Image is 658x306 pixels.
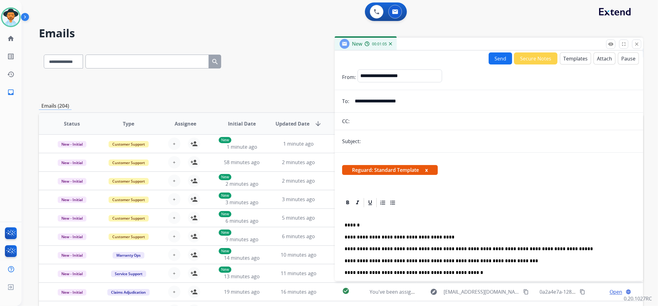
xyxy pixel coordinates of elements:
[282,177,315,184] span: 2 minutes ago
[227,143,257,150] span: 1 minute ago
[168,138,180,150] button: +
[190,177,198,184] mat-icon: person_add
[219,229,231,236] p: New
[190,288,198,296] mat-icon: person_add
[489,52,512,64] button: Send
[425,166,428,174] button: x
[282,214,315,221] span: 5 minutes ago
[168,249,180,261] button: +
[366,198,375,207] div: Underline
[560,52,591,64] button: Templates
[608,41,614,47] mat-icon: remove_red_eye
[190,251,198,258] mat-icon: person_add
[626,289,631,295] mat-icon: language
[211,58,219,65] mat-icon: search
[594,52,615,64] button: Attach
[2,9,19,26] img: avatar
[342,97,349,105] p: To:
[219,174,231,180] p: New
[523,289,529,295] mat-icon: content_copy
[58,271,86,277] span: New - Initial
[226,217,259,224] span: 6 minutes ago
[618,52,639,64] button: Pause
[58,252,86,258] span: New - Initial
[58,159,86,166] span: New - Initial
[168,230,180,242] button: +
[219,248,231,254] p: New
[109,178,149,184] span: Customer Support
[111,271,146,277] span: Service Support
[219,137,231,143] p: New
[282,233,315,240] span: 6 minutes ago
[190,196,198,203] mat-icon: person_add
[388,198,397,207] div: Bullet List
[190,270,198,277] mat-icon: person_add
[168,267,180,279] button: +
[353,198,362,207] div: Italic
[168,175,180,187] button: +
[168,286,180,298] button: +
[540,288,635,295] span: 0a2a4e7a-1288-4580-874e-a15d073aeb46
[342,287,350,295] mat-icon: check_circle
[7,35,14,42] mat-icon: home
[168,156,180,168] button: +
[372,42,387,47] span: 00:01:05
[113,252,144,258] span: Warranty Ops
[175,120,196,127] span: Assignee
[109,215,149,221] span: Customer Support
[7,89,14,96] mat-icon: inbox
[58,215,86,221] span: New - Initial
[190,159,198,166] mat-icon: person_add
[173,270,176,277] span: +
[173,177,176,184] span: +
[58,196,86,203] span: New - Initial
[226,199,259,206] span: 3 minutes ago
[282,159,315,166] span: 2 minutes ago
[168,212,180,224] button: +
[228,120,256,127] span: Initial Date
[444,288,519,296] span: [EMAIL_ADDRESS][DOMAIN_NAME]
[352,40,362,47] span: New
[173,159,176,166] span: +
[621,41,627,47] mat-icon: fullscreen
[64,120,80,127] span: Status
[39,102,72,110] p: Emails (204)
[173,140,176,147] span: +
[430,288,437,296] mat-icon: explore
[190,214,198,221] mat-icon: person_add
[224,159,260,166] span: 58 minutes ago
[7,53,14,60] mat-icon: list_alt
[58,289,86,296] span: New - Initial
[580,289,585,295] mat-icon: content_copy
[123,120,134,127] span: Type
[109,141,149,147] span: Customer Support
[275,120,309,127] span: Updated Date
[58,234,86,240] span: New - Initial
[342,73,356,81] p: From:
[168,193,180,205] button: +
[107,289,150,296] span: Claims Adjudication
[281,270,317,277] span: 11 minutes ago
[342,138,361,145] p: Subject:
[226,236,259,243] span: 9 minutes ago
[190,140,198,147] mat-icon: person_add
[624,295,652,302] p: 0.20.1027RC
[109,159,149,166] span: Customer Support
[219,211,231,217] p: New
[224,254,260,261] span: 14 minutes ago
[219,192,231,199] p: New
[610,288,622,296] span: Open
[343,198,352,207] div: Bold
[58,178,86,184] span: New - Initial
[173,251,176,258] span: +
[173,196,176,203] span: +
[219,267,231,273] p: New
[109,196,149,203] span: Customer Support
[58,141,86,147] span: New - Initial
[173,214,176,221] span: +
[226,180,259,187] span: 2 minutes ago
[190,233,198,240] mat-icon: person_add
[282,196,315,203] span: 3 minutes ago
[283,140,314,147] span: 1 minute ago
[514,52,557,64] button: Secure Notes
